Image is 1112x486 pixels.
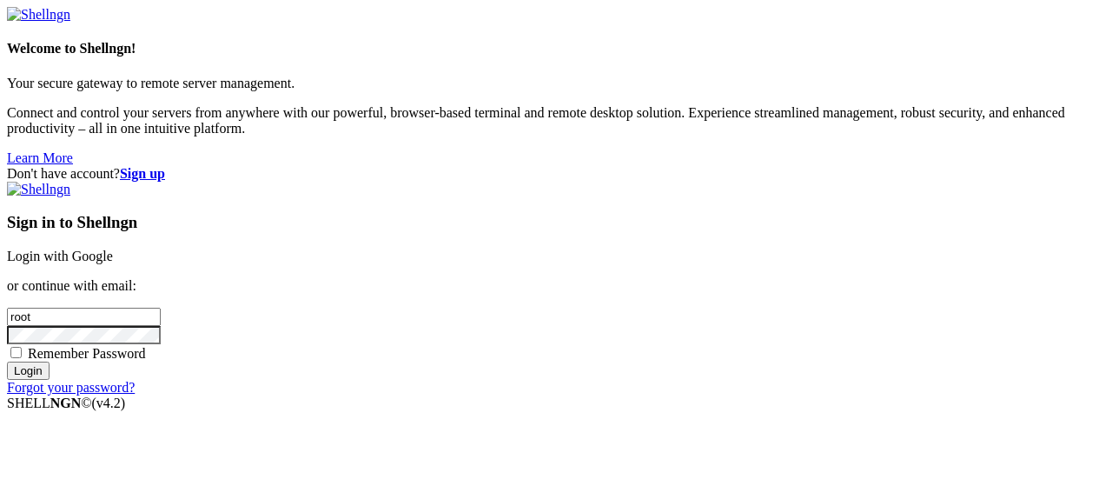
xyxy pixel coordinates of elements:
[7,249,113,263] a: Login with Google
[7,380,135,395] a: Forgot your password?
[7,76,1105,91] p: Your secure gateway to remote server management.
[7,362,50,380] input: Login
[10,347,22,358] input: Remember Password
[7,7,70,23] img: Shellngn
[7,166,1105,182] div: Don't have account?
[28,346,146,361] span: Remember Password
[7,213,1105,232] h3: Sign in to Shellngn
[50,396,82,410] b: NGN
[92,396,126,410] span: 4.2.0
[7,150,73,165] a: Learn More
[7,396,125,410] span: SHELL ©
[7,41,1105,57] h4: Welcome to Shellngn!
[7,278,1105,294] p: or continue with email:
[120,166,165,181] a: Sign up
[7,182,70,197] img: Shellngn
[7,105,1105,136] p: Connect and control your servers from anywhere with our powerful, browser-based terminal and remo...
[7,308,161,326] input: Email address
